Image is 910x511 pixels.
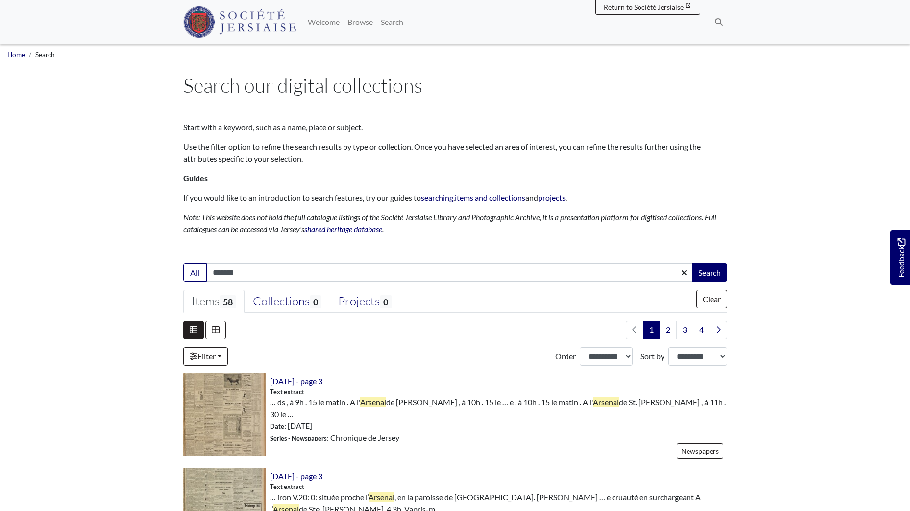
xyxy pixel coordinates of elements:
[622,321,727,339] nav: pagination
[183,173,208,183] strong: Guides
[890,230,910,285] a: Would you like to provide feedback?
[183,212,716,233] em: Note: This website does not hold the full catalogue listings of the Société Jersiaise Library and...
[183,192,727,204] p: If you would like to an introduction to search features, try our guides to , and .
[183,121,727,133] p: Start with a keyword, such as a name, place or subject.
[270,471,322,481] a: [DATE] - page 3
[377,12,407,32] a: Search
[710,321,727,339] a: Next page
[593,397,619,407] span: Arsenal
[626,321,643,339] li: Previous page
[270,420,312,432] span: : [DATE]
[270,482,304,491] span: Text extract
[183,263,207,282] button: All
[304,12,344,32] a: Welcome
[693,321,710,339] a: Goto page 4
[183,6,296,38] img: Société Jersiaise
[640,350,664,362] label: Sort by
[895,238,907,278] span: Feedback
[692,263,727,282] button: Search
[344,12,377,32] a: Browse
[643,321,660,339] span: Goto page 1
[270,387,304,396] span: Text extract
[270,396,727,420] span: … ds , à 9h . 15 le matin . A l' de [PERSON_NAME] , à 10h . 15 le … e , à 10h . 15 le matin . A l...
[676,321,693,339] a: Goto page 3
[270,376,322,386] a: [DATE] - page 3
[304,224,382,233] a: shared heritage database
[270,434,327,442] span: Series - Newspapers
[310,295,321,308] span: 0
[270,422,284,430] span: Date
[604,3,684,11] span: Return to Société Jersiaise
[421,193,453,202] a: searching
[369,492,394,502] span: Arsenal
[538,193,566,202] a: projects
[696,290,727,308] button: Clear
[183,373,266,456] img: 13th September 1913 - page 3
[555,350,576,362] label: Order
[183,4,296,40] a: Société Jersiaise logo
[220,295,236,308] span: 58
[253,294,321,309] div: Collections
[270,432,399,443] span: : Chronique de Jersey
[35,51,55,59] span: Search
[183,73,727,97] h1: Search our digital collections
[192,294,236,309] div: Items
[677,443,723,459] a: Newspapers
[7,51,25,59] a: Home
[360,397,386,407] span: Arsenal
[660,321,677,339] a: Goto page 2
[183,141,727,164] p: Use the filter option to refine the search results by type or collection. Once you have selected ...
[455,193,525,202] a: items and collections
[206,263,693,282] input: Enter one or more search terms...
[183,347,228,366] a: Filter
[380,295,392,308] span: 0
[338,294,392,309] div: Projects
